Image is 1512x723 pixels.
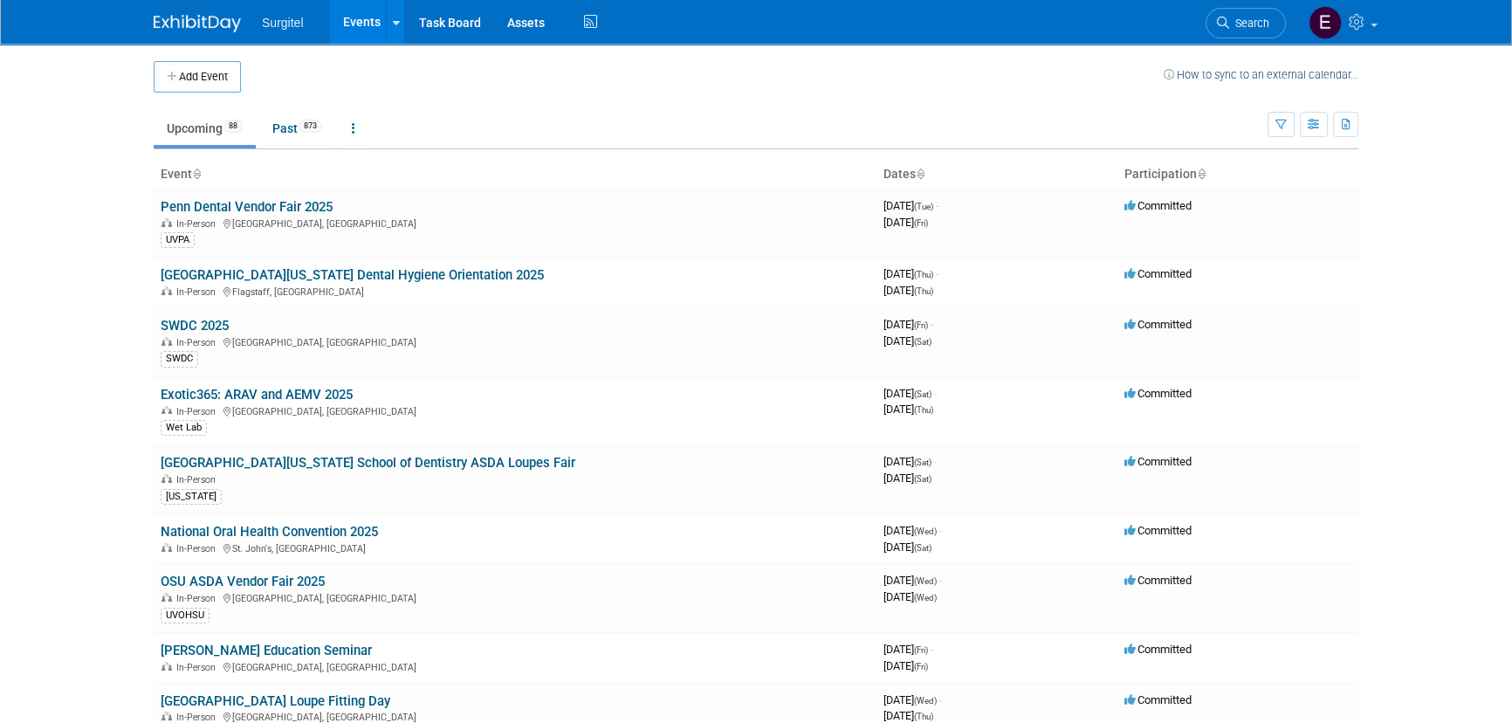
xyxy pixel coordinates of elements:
[176,474,221,485] span: In-Person
[1124,267,1192,280] span: Committed
[1124,387,1192,400] span: Committed
[1124,524,1192,537] span: Committed
[931,643,933,656] span: -
[914,527,937,536] span: (Wed)
[883,693,942,706] span: [DATE]
[914,320,928,330] span: (Fri)
[939,524,942,537] span: -
[176,543,221,554] span: In-Person
[914,458,931,467] span: (Sat)
[161,216,869,230] div: [GEOGRAPHIC_DATA], [GEOGRAPHIC_DATA]
[914,645,928,655] span: (Fri)
[883,574,942,587] span: [DATE]
[161,709,869,723] div: [GEOGRAPHIC_DATA], [GEOGRAPHIC_DATA]
[883,472,931,485] span: [DATE]
[223,120,243,133] span: 88
[162,543,172,552] img: In-Person Event
[162,406,172,415] img: In-Person Event
[883,284,933,297] span: [DATE]
[161,541,869,554] div: St. John's, [GEOGRAPHIC_DATA]
[1124,318,1192,331] span: Committed
[154,61,241,93] button: Add Event
[259,112,335,145] a: Past873
[914,696,937,706] span: (Wed)
[939,574,942,587] span: -
[936,267,938,280] span: -
[176,218,221,230] span: In-Person
[883,643,933,656] span: [DATE]
[914,337,931,347] span: (Sat)
[914,389,931,399] span: (Sat)
[883,541,931,554] span: [DATE]
[916,167,924,181] a: Sort by Start Date
[161,643,372,658] a: [PERSON_NAME] Education Seminar
[161,574,325,589] a: OSU ASDA Vendor Fair 2025
[883,590,937,603] span: [DATE]
[876,160,1117,189] th: Dates
[883,216,928,229] span: [DATE]
[162,593,172,602] img: In-Person Event
[936,199,938,212] span: -
[162,337,172,346] img: In-Person Event
[299,120,322,133] span: 873
[161,199,333,215] a: Penn Dental Vendor Fair 2025
[161,420,207,436] div: Wet Lab
[914,474,931,484] span: (Sat)
[154,160,876,189] th: Event
[176,337,221,348] span: In-Person
[162,218,172,227] img: In-Person Event
[176,712,221,723] span: In-Person
[931,318,933,331] span: -
[939,693,942,706] span: -
[161,403,869,417] div: [GEOGRAPHIC_DATA], [GEOGRAPHIC_DATA]
[161,608,210,623] div: UVOHSU
[161,693,390,709] a: [GEOGRAPHIC_DATA] Loupe Fitting Day
[1124,455,1192,468] span: Committed
[914,576,937,586] span: (Wed)
[883,387,937,400] span: [DATE]
[883,199,938,212] span: [DATE]
[176,662,221,673] span: In-Person
[161,267,544,283] a: [GEOGRAPHIC_DATA][US_STATE] Dental Hygiene Orientation 2025
[1124,693,1192,706] span: Committed
[192,167,201,181] a: Sort by Event Name
[934,387,937,400] span: -
[1309,6,1342,39] img: Event Coordinator
[883,267,938,280] span: [DATE]
[883,455,937,468] span: [DATE]
[914,286,933,296] span: (Thu)
[914,593,937,602] span: (Wed)
[162,712,172,720] img: In-Person Event
[914,712,933,721] span: (Thu)
[154,15,241,32] img: ExhibitDay
[162,474,172,483] img: In-Person Event
[161,455,575,471] a: [GEOGRAPHIC_DATA][US_STATE] School of Dentistry ASDA Loupes Fair
[883,318,933,331] span: [DATE]
[1124,643,1192,656] span: Committed
[161,284,869,298] div: Flagstaff, [GEOGRAPHIC_DATA]
[161,387,353,403] a: Exotic365: ARAV and AEMV 2025
[176,406,221,417] span: In-Person
[914,405,933,415] span: (Thu)
[914,202,933,211] span: (Tue)
[161,489,222,505] div: [US_STATE]
[161,590,869,604] div: [GEOGRAPHIC_DATA], [GEOGRAPHIC_DATA]
[161,334,869,348] div: [GEOGRAPHIC_DATA], [GEOGRAPHIC_DATA]
[161,524,378,540] a: National Oral Health Convention 2025
[262,16,303,30] span: Surgitel
[883,659,928,672] span: [DATE]
[176,286,221,298] span: In-Person
[914,543,931,553] span: (Sat)
[914,270,933,279] span: (Thu)
[1229,17,1269,30] span: Search
[914,662,928,671] span: (Fri)
[883,334,931,348] span: [DATE]
[1197,167,1206,181] a: Sort by Participation Type
[154,112,256,145] a: Upcoming88
[883,403,933,416] span: [DATE]
[161,232,195,248] div: UVPA
[934,455,937,468] span: -
[162,662,172,671] img: In-Person Event
[161,318,229,334] a: SWDC 2025
[1124,199,1192,212] span: Committed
